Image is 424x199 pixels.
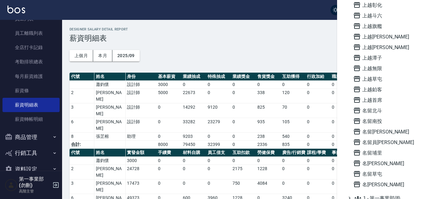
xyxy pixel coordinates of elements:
span: 名留草屯 [353,170,414,178]
span: 名[PERSON_NAME] [353,181,414,188]
span: 上越鉑客 [353,86,414,93]
span: 名留南投 [353,117,414,125]
span: 上越草屯 [353,75,414,83]
span: 上越無限 [353,65,414,72]
span: 上越首席 [353,96,414,104]
span: 名留[PERSON_NAME] [353,128,414,135]
span: 上越旗艦 [353,22,414,30]
span: 上越[PERSON_NAME] [353,33,414,40]
span: 上越[PERSON_NAME] [353,43,414,51]
span: 上越斗六 [353,12,414,19]
span: 名留員[PERSON_NAME] [353,138,414,146]
span: 名留埔里 [353,149,414,156]
span: 上越潭子 [353,54,414,61]
span: 名[PERSON_NAME] [353,160,414,167]
span: 名留北斗 [353,107,414,114]
span: 上越彰化 [353,1,414,9]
